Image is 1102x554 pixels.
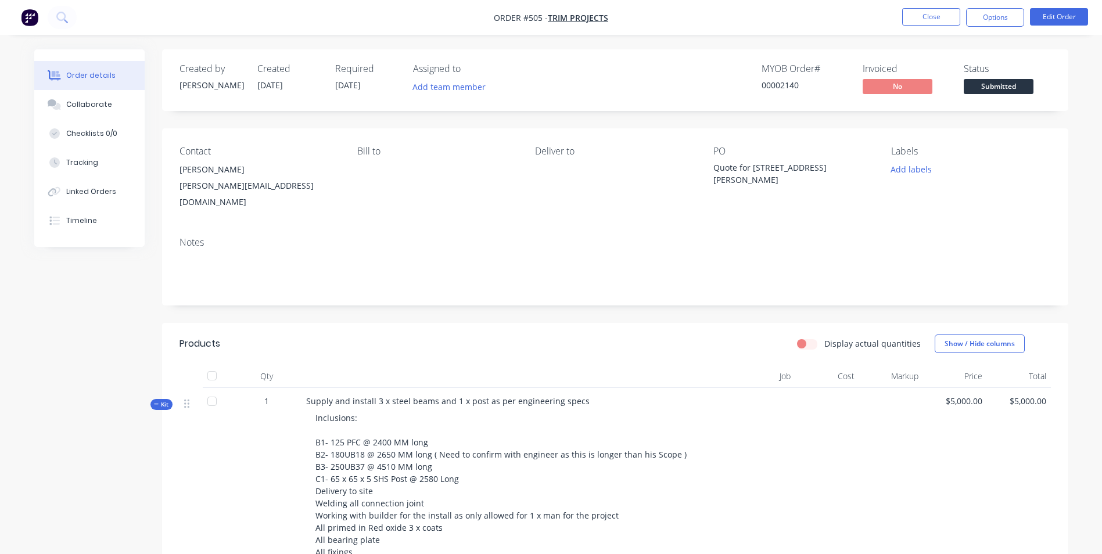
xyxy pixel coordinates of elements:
div: 00002140 [762,79,849,91]
div: Created [257,63,321,74]
div: Timeline [66,215,97,226]
div: Quote for [STREET_ADDRESS][PERSON_NAME] [713,161,859,186]
span: Order #505 - [494,12,548,23]
div: [PERSON_NAME][EMAIL_ADDRESS][DOMAIN_NAME] [180,178,339,210]
div: Invoiced [863,63,950,74]
div: Qty [232,365,301,388]
div: Notes [180,237,1051,248]
button: Checklists 0/0 [34,119,145,148]
div: Markup [859,365,923,388]
button: Add team member [413,79,492,95]
button: Tracking [34,148,145,177]
span: Supply and install 3 x steel beams and 1 x post as per engineering specs [306,395,590,406]
button: Add labels [885,161,938,177]
div: Products [180,337,220,351]
div: Status [964,63,1051,74]
div: [PERSON_NAME] [180,161,339,178]
div: Total [987,365,1051,388]
div: Cost [795,365,859,388]
div: [PERSON_NAME][PERSON_NAME][EMAIL_ADDRESS][DOMAIN_NAME] [180,161,339,210]
div: Required [335,63,399,74]
span: [DATE] [257,80,283,91]
span: Kit [154,400,169,409]
div: Checklists 0/0 [66,128,117,139]
div: Price [923,365,987,388]
span: Submitted [964,79,1033,93]
div: Order details [66,70,116,81]
div: Created by [180,63,243,74]
button: Close [902,8,960,26]
span: $5,000.00 [992,395,1046,407]
label: Display actual quantities [824,337,921,350]
button: Add team member [406,79,491,95]
button: Linked Orders [34,177,145,206]
span: [DATE] [335,80,361,91]
button: Submitted [964,79,1033,96]
a: Trim Projects [548,12,608,23]
span: $5,000.00 [928,395,982,407]
div: Assigned to [413,63,529,74]
div: Tracking [66,157,98,168]
button: Collaborate [34,90,145,119]
button: Edit Order [1030,8,1088,26]
div: Collaborate [66,99,112,110]
div: Linked Orders [66,186,116,197]
div: [PERSON_NAME] [180,79,243,91]
div: Bill to [357,146,516,157]
div: Contact [180,146,339,157]
div: MYOB Order # [762,63,849,74]
button: Options [966,8,1024,27]
div: PO [713,146,873,157]
button: Timeline [34,206,145,235]
div: Job [708,365,795,388]
img: Factory [21,9,38,26]
div: Kit [150,399,173,410]
span: No [863,79,932,93]
span: 1 [264,395,269,407]
div: Deliver to [535,146,694,157]
button: Order details [34,61,145,90]
button: Show / Hide columns [935,334,1025,353]
div: Labels [891,146,1050,157]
